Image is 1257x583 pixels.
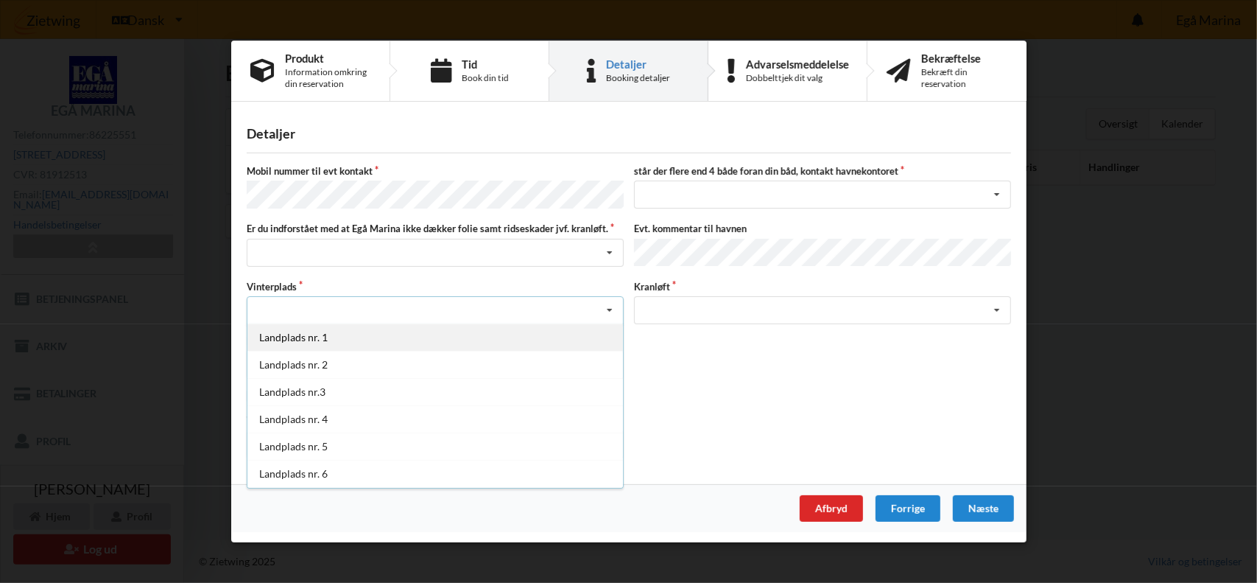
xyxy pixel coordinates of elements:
[952,495,1013,522] div: Næste
[247,460,623,487] div: Landplads nr. 6
[461,58,508,70] div: Tid
[634,164,1011,178] label: står der flere end 4 både foran din båd, kontakt havnekontoret
[247,324,623,351] div: Landplads nr. 1
[247,405,623,433] div: Landplads nr. 4
[745,72,848,84] div: Dobbelttjek dit valg
[285,66,370,90] div: Information omkring din reservation
[921,66,1007,90] div: Bekræft din reservation
[634,280,1011,293] label: Kranløft
[606,58,670,70] div: Detaljer
[875,495,940,522] div: Forrige
[461,72,508,84] div: Book din tid
[745,58,848,70] div: Advarselsmeddelelse
[921,52,1007,64] div: Bekræftelse
[247,487,623,514] div: Landplads nr. 7
[247,378,623,405] div: Landplads nr.3
[285,52,370,64] div: Produkt
[799,495,862,522] div: Afbryd
[247,223,624,236] label: Er du indforstået med at Egå Marina ikke dækker folie samt ridseskader jvf. kranløft.
[634,223,1011,236] label: Evt. kommentar til havnen
[606,72,670,84] div: Booking detaljer
[247,125,1011,142] div: Detaljer
[247,351,623,378] div: Landplads nr. 2
[247,433,623,460] div: Landplads nr. 5
[247,164,624,178] label: Mobil nummer til evt kontakt
[247,280,624,293] label: Vinterplads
